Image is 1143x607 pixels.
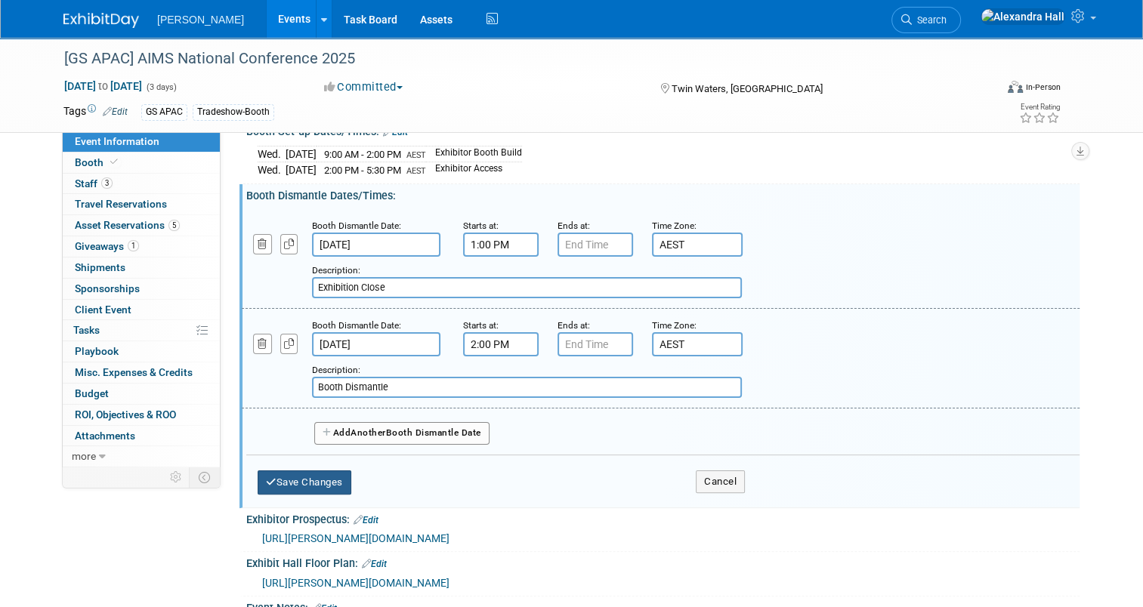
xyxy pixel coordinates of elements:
div: GS APAC [141,104,187,120]
span: Sponsorships [75,282,140,294]
span: [PERSON_NAME] [157,14,244,26]
span: [DATE] [DATE] [63,79,143,93]
input: End Time [558,332,633,356]
div: Event Format [913,79,1061,101]
small: Time Zone: [652,320,697,331]
span: AEST [406,150,426,160]
img: Alexandra Hall [981,8,1065,25]
a: Asset Reservations5 [63,215,220,236]
td: Toggle Event Tabs [190,467,221,487]
span: AEST [406,166,426,176]
img: ExhibitDay [63,13,139,28]
span: 2:00 PM - 5:30 PM [324,165,401,176]
div: Exhibit Hall Floor Plan: [246,552,1080,572]
a: Edit [362,559,387,569]
a: Event Information [63,131,220,152]
input: Description [312,277,742,298]
td: Wed. [258,146,286,162]
a: ROI, Objectives & ROO [63,405,220,425]
span: Giveaways [75,240,139,252]
span: 3 [101,177,113,189]
small: Starts at: [463,220,499,231]
button: AddAnotherBooth Dismantle Date [314,422,490,445]
small: Description: [312,365,360,375]
span: Staff [75,177,113,189]
span: Attachments [75,430,135,442]
span: Tasks [73,324,100,336]
td: Exhibitor Booth Build [426,146,522,162]
button: Cancel [696,470,745,493]
a: more [63,446,220,467]
a: Shipments [63,257,220,278]
span: Event Information [75,135,159,147]
span: Asset Reservations [75,219,180,231]
a: [URL][PERSON_NAME][DOMAIN_NAME] [262,532,449,544]
button: Committed [319,79,409,95]
span: Budget [75,387,109,399]
span: 1 [128,240,139,251]
div: Event Rating [1019,103,1060,111]
a: Giveaways1 [63,236,220,257]
td: Tags [63,103,128,121]
span: (3 days) [145,82,177,92]
div: Exhibitor Prospectus: [246,508,1080,528]
small: Starts at: [463,320,499,331]
div: Tradeshow-Booth [193,104,274,120]
td: Exhibitor Access [426,162,522,178]
input: Date [312,233,440,257]
span: 9:00 AM - 2:00 PM [324,149,401,160]
small: Description: [312,265,360,276]
td: [DATE] [286,162,317,178]
a: Budget [63,384,220,404]
td: [DATE] [286,146,317,162]
span: Playbook [75,345,119,357]
small: Booth Dismantle Date: [312,220,401,231]
img: Format-Inperson.png [1008,81,1023,93]
a: [URL][PERSON_NAME][DOMAIN_NAME] [262,577,449,589]
a: Edit [103,106,128,117]
a: Playbook [63,341,220,362]
input: Description [312,377,742,398]
span: Travel Reservations [75,198,167,210]
input: Date [312,332,440,356]
a: Tasks [63,320,220,340]
span: Shipments [75,261,125,273]
td: Personalize Event Tab Strip [163,467,190,487]
a: Booth [63,153,220,173]
a: Attachments [63,426,220,446]
a: Search [891,7,961,33]
div: Booth Dismantle Dates/Times: [246,184,1080,203]
button: Save Changes [258,470,351,495]
span: Another [351,427,386,438]
input: Time Zone [652,233,743,257]
small: Ends at: [558,220,590,231]
span: to [96,80,110,92]
input: Start Time [463,332,539,356]
a: Client Event [63,300,220,320]
span: ROI, Objectives & ROO [75,408,176,421]
a: Sponsorships [63,279,220,299]
span: Twin Waters, [GEOGRAPHIC_DATA] [672,83,823,94]
small: Ends at: [558,320,590,331]
span: Booth [75,156,121,168]
div: [GS APAC] AIMS National Conference 2025 [59,45,976,72]
input: Start Time [463,233,539,257]
a: Travel Reservations [63,194,220,214]
small: Time Zone: [652,220,697,231]
a: Staff3 [63,174,220,194]
small: Booth Dismantle Date: [312,320,401,331]
i: Booth reservation complete [110,158,118,166]
input: End Time [558,233,633,257]
input: Time Zone [652,332,743,356]
span: more [72,450,96,462]
span: Misc. Expenses & Credits [75,366,193,378]
span: Client Event [75,303,131,316]
a: Edit [354,515,378,525]
span: Search [912,14,947,26]
td: Wed. [258,162,286,178]
span: 5 [168,220,180,231]
div: In-Person [1025,82,1061,93]
a: Misc. Expenses & Credits [63,362,220,383]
